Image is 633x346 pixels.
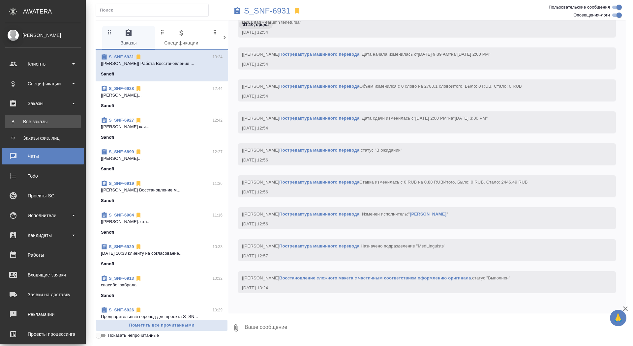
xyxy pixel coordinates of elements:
[109,307,134,312] a: S_SNF-6926
[472,275,510,280] span: статус "Выполнен"
[5,151,81,161] div: Чаты
[2,306,84,323] a: Рекламации
[212,29,218,35] svg: Зажми и перетащи, чтобы поменять порядок вкладок
[96,145,228,176] div: S_SNF-689912:27[[PERSON_NAME]...Sanofi
[573,12,610,18] span: Оповещения-логи
[242,275,510,280] span: [[PERSON_NAME] .
[242,148,402,153] span: [[PERSON_NAME] .
[135,117,142,124] svg: Отписаться
[212,85,223,92] p: 12:44
[453,116,488,121] span: "[DATE] 3:00 PM"
[135,149,142,155] svg: Отписаться
[5,230,81,240] div: Кандидаты
[416,52,451,57] span: "[DATE] 9:39 AM"
[101,187,223,193] p: [[PERSON_NAME] Восстановление м...
[2,286,84,303] a: Заявки на доставку
[212,149,223,155] p: 12:27
[212,307,223,313] p: 10:29
[212,29,256,47] span: Клиенты
[109,149,134,154] a: S_SNF-6899
[159,29,166,35] svg: Зажми и перетащи, чтобы поменять порядок вкладок
[242,285,593,291] div: [DATE] 13:24
[135,54,142,60] svg: Отписаться
[5,79,81,89] div: Спецификации
[106,29,151,47] span: Заказы
[96,81,228,113] div: S_SNF-692812:44[[PERSON_NAME]...Sanofi
[8,118,77,125] div: Все заказы
[135,244,142,250] svg: Отписаться
[96,303,228,334] div: S_SNF-692610:29Предварительный перевод для проекта S_SN...Sanofi
[108,332,159,339] span: Показать непрочитанные
[244,8,290,14] a: S_SNF-6931
[279,116,359,121] a: Постредактура машинного перевода
[5,171,81,181] div: Todo
[5,270,81,280] div: Входящие заявки
[135,212,142,218] svg: Отписаться
[242,125,593,131] div: [DATE] 12:54
[101,282,223,288] p: спасибо! забрала
[135,307,142,313] svg: Отписаться
[109,276,134,281] a: S_SNF-6913
[101,124,223,130] p: [[PERSON_NAME] кач...
[456,52,490,57] span: "[DATE] 2:00 PM"
[361,148,402,153] span: статус "В ожидании"
[242,189,593,195] div: [DATE] 12:56
[242,157,593,163] div: [DATE] 12:56
[242,180,528,185] span: [[PERSON_NAME] Ставка изменилась с 0 RUB на 0.88 RUB
[443,180,528,185] span: Итого. Было: 0 RUB. Стало: 2446.49 RUB
[279,52,359,57] a: Постредактура машинного перевода
[212,244,223,250] p: 10:33
[96,208,228,240] div: S_SNF-690411:16[[PERSON_NAME]. ста...Sanofi
[2,187,84,204] a: Проекты SC
[96,240,228,271] div: S_SNF-692910:33[DATE] 10:33 клиенту на согласование...Sanofi
[5,191,81,201] div: Проекты SC
[109,181,134,186] a: S_SNF-6919
[408,212,448,216] span: " "
[5,131,81,145] a: ФЗаказы физ. лиц
[613,311,624,325] span: 🙏
[5,329,81,339] div: Проекты процессинга
[242,84,522,89] span: [[PERSON_NAME] Объём изменился с 0 слово на 2780.1 слово
[101,313,223,320] p: Предварительный перевод для проекта S_SN...
[101,250,223,257] p: [DATE] 10:33 клиенту на согласование...
[101,102,114,109] p: Sanofi
[109,54,134,59] a: S_SNF-6931
[242,116,488,121] span: [[PERSON_NAME] . Дата сдачи изменилась с на
[135,85,142,92] svg: Отписаться
[279,148,359,153] a: Постредактура машинного перевода
[2,168,84,184] a: Todo
[101,261,114,267] p: Sanofi
[109,86,134,91] a: S_SNF-6928
[96,113,228,145] div: S_SNF-692712:42[[PERSON_NAME] кач...Sanofi
[8,135,77,141] div: Заказы физ. лиц
[23,5,86,18] div: AWATERA
[101,60,223,67] p: [[PERSON_NAME]] Работа Восстановление ...
[101,197,114,204] p: Sanofi
[101,218,223,225] p: [[PERSON_NAME]. ста...
[2,326,84,342] a: Проекты процессинга
[2,148,84,164] a: Чаты
[549,4,610,11] span: Пользовательские сообщения
[2,247,84,263] a: Работы
[101,92,223,99] p: [[PERSON_NAME]...
[5,211,81,220] div: Исполнители
[414,116,448,121] span: "[DATE] 2:00 PM"
[5,59,81,69] div: Клиенты
[242,221,593,227] div: [DATE] 12:56
[451,84,522,89] span: Итого. Было: 0 RUB. Стало: 0 RUB
[5,290,81,300] div: Заявки на доставку
[101,134,114,141] p: Sanofi
[212,212,223,218] p: 11:16
[101,229,114,236] p: Sanofi
[101,71,114,77] p: Sanofi
[242,244,445,248] span: [[PERSON_NAME] .
[135,180,142,187] svg: Отписаться
[109,118,134,123] a: S_SNF-6927
[242,93,593,100] div: [DATE] 12:54
[5,250,81,260] div: Работы
[212,117,223,124] p: 12:42
[159,29,204,47] span: Спецификации
[99,322,224,329] span: Пометить все прочитанными
[96,320,228,331] button: Пометить все прочитанными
